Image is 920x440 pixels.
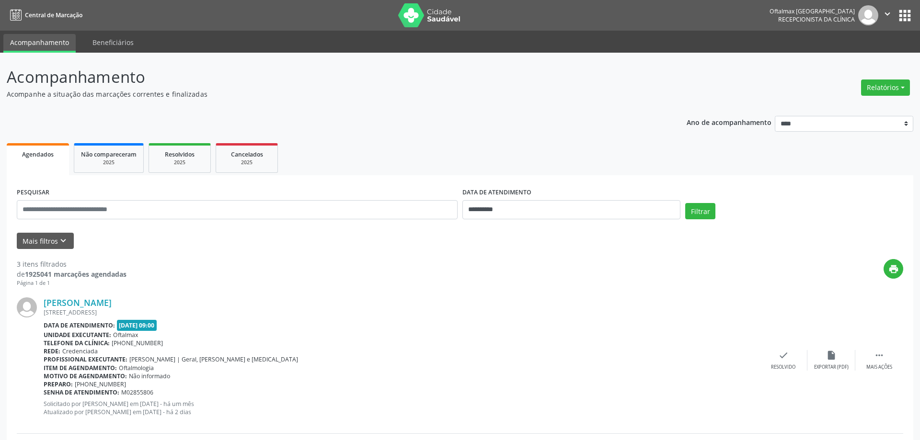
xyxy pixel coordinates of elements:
[7,65,641,89] p: Acompanhamento
[462,185,531,200] label: DATA DE ATENDIMENTO
[22,150,54,158] span: Agendados
[878,5,897,25] button: 
[17,185,49,200] label: PESQUISAR
[119,364,154,372] span: Oftalmologia
[17,279,126,287] div: Página 1 de 1
[113,331,138,339] span: Oftalmax
[44,331,111,339] b: Unidade executante:
[129,355,298,363] span: [PERSON_NAME] | Geral, [PERSON_NAME] e [MEDICAL_DATA]
[7,89,641,99] p: Acompanhe a situação das marcações correntes e finalizadas
[44,372,127,380] b: Motivo de agendamento:
[25,11,82,19] span: Central de Marcação
[86,34,140,51] a: Beneficiários
[771,364,795,371] div: Resolvido
[165,150,195,158] span: Resolvidos
[112,339,163,347] span: [PHONE_NUMBER]
[44,347,60,355] b: Rede:
[62,347,98,355] span: Credenciada
[814,364,849,371] div: Exportar (PDF)
[25,270,126,279] strong: 1925041 marcações agendadas
[121,388,153,396] span: M02855806
[882,9,893,19] i: 
[826,350,837,361] i: insert_drive_file
[75,380,126,388] span: [PHONE_NUMBER]
[156,159,204,166] div: 2025
[117,320,157,331] span: [DATE] 09:00
[17,297,37,317] img: img
[231,150,263,158] span: Cancelados
[17,259,126,269] div: 3 itens filtrados
[223,159,271,166] div: 2025
[884,259,903,279] button: print
[866,364,892,371] div: Mais ações
[858,5,878,25] img: img
[129,372,170,380] span: Não informado
[770,7,855,15] div: Oftalmax [GEOGRAPHIC_DATA]
[17,269,126,279] div: de
[44,388,119,396] b: Senha de atendimento:
[44,321,115,329] b: Data de atendimento:
[44,364,117,372] b: Item de agendamento:
[44,380,73,388] b: Preparo:
[44,308,759,316] div: [STREET_ADDRESS]
[687,116,771,128] p: Ano de acompanhamento
[7,7,82,23] a: Central de Marcação
[888,264,899,274] i: print
[778,350,789,361] i: check
[861,79,910,96] button: Relatórios
[17,233,74,249] button: Mais filtroskeyboard_arrow_down
[81,150,137,158] span: Não compareceram
[778,15,855,23] span: Recepcionista da clínica
[685,203,715,219] button: Filtrar
[44,339,110,347] b: Telefone da clínica:
[44,400,759,416] p: Solicitado por [PERSON_NAME] em [DATE] - há um mês Atualizado por [PERSON_NAME] em [DATE] - há 2 ...
[874,350,885,361] i: 
[3,34,76,53] a: Acompanhamento
[897,7,913,24] button: apps
[81,159,137,166] div: 2025
[58,236,69,246] i: keyboard_arrow_down
[44,297,112,308] a: [PERSON_NAME]
[44,355,127,363] b: Profissional executante:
